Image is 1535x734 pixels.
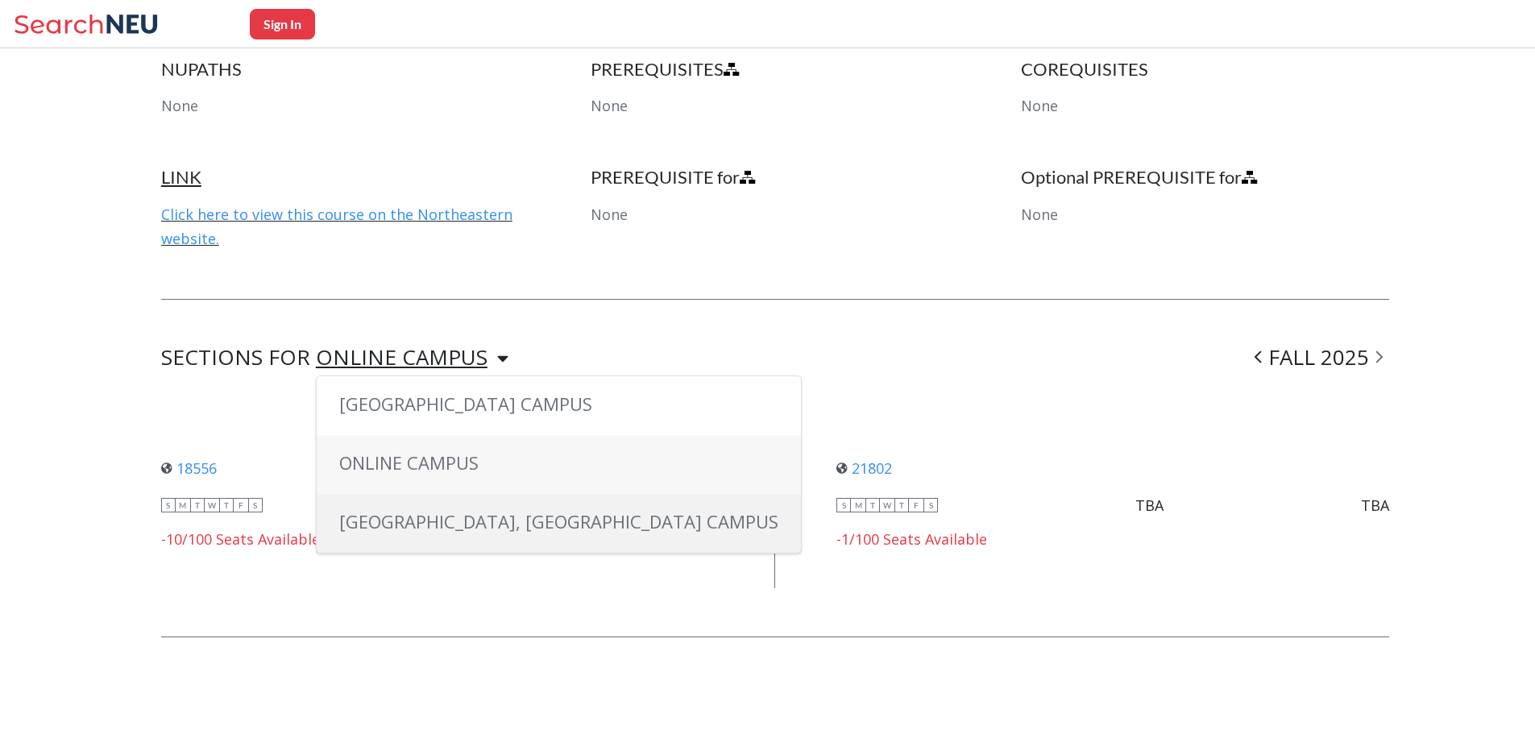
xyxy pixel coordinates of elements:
span: S [836,498,851,512]
a: 21802 [836,458,892,478]
h4: NUPATHS [161,58,529,81]
span: F [234,498,248,512]
span: None [591,96,628,115]
span: ONLINE CAMPUS [339,450,479,475]
span: S [161,498,176,512]
span: T [219,498,234,512]
h4: PREREQUISITES [591,58,959,81]
span: W [880,498,894,512]
div: FALL 2025 [1248,348,1389,367]
span: M [851,498,865,512]
h4: Optional PREREQUISITE for [1021,166,1389,189]
a: 18556 [161,458,217,478]
div: SECTIONS FOR [161,348,508,367]
span: T [190,498,205,512]
span: None [1021,205,1058,224]
span: None [161,96,198,115]
span: S [923,498,938,512]
div: TBA [1361,496,1389,514]
a: Click here to view this course on the Northeastern website. [161,205,512,248]
span: None [591,205,628,224]
h4: PREREQUISITE for [591,166,959,189]
div: TBA [1135,496,1164,514]
span: T [894,498,909,512]
span: [GEOGRAPHIC_DATA] CAMPUS [339,392,592,416]
span: M [176,498,190,512]
span: S [248,498,263,512]
span: T [865,498,880,512]
span: F [909,498,923,512]
span: W [205,498,219,512]
div: -1/100 Seats Available [836,530,1389,548]
span: None [1021,96,1058,115]
h4: COREQUISITES [1021,58,1389,81]
div: ONLINE CAMPUS [316,348,487,366]
span: [GEOGRAPHIC_DATA], [GEOGRAPHIC_DATA] CAMPUS [339,509,778,533]
button: Sign In [250,9,315,39]
div: -10/100 Seats Available [161,530,714,548]
h4: LINK [161,166,529,189]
